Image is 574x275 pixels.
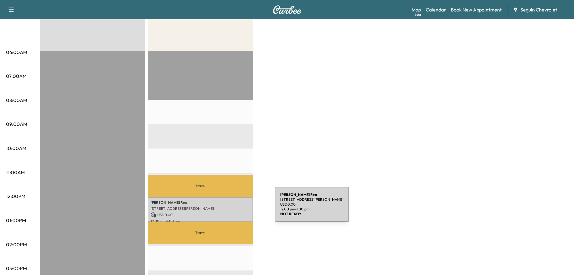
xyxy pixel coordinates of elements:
[273,5,302,14] img: Curbee Logo
[148,222,253,244] p: Travel
[6,217,26,224] p: 01:00PM
[451,6,502,13] a: Book New Appointment
[6,120,27,128] p: 09:00AM
[151,206,250,211] p: [STREET_ADDRESS][PERSON_NAME]
[412,6,421,13] a: MapBeta
[426,6,446,13] a: Calendar
[151,212,250,218] p: USD 0.00
[6,241,27,248] p: 02:00PM
[6,49,27,56] p: 06:00AM
[520,6,557,13] span: Seguin Chevrolet
[6,169,25,176] p: 11:00AM
[148,175,253,197] p: Travel
[415,12,421,17] div: Beta
[6,193,25,200] p: 12:00PM
[151,200,250,205] p: [PERSON_NAME] Rea
[151,219,250,224] p: 12:00 pm - 1:00 pm
[6,97,27,104] p: 08:00AM
[6,265,27,272] p: 03:00PM
[6,145,26,152] p: 10:00AM
[6,72,27,80] p: 07:00AM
